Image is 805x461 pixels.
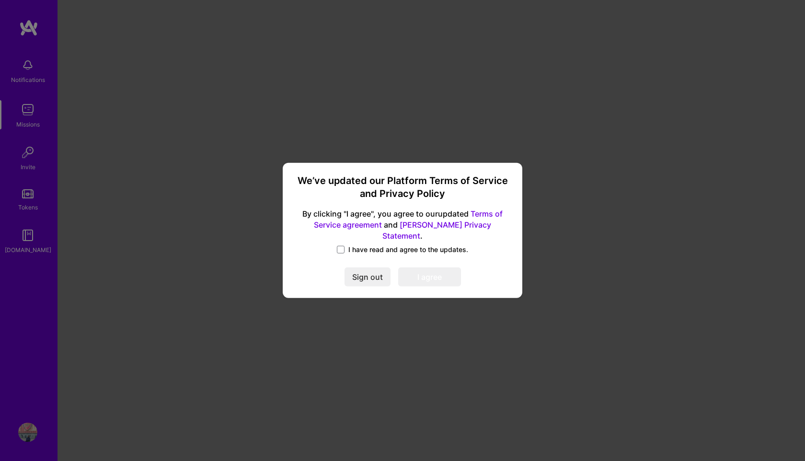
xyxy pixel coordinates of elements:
a: Terms of Service agreement [314,209,503,230]
span: By clicking "I agree", you agree to our updated and . [294,208,511,242]
span: I have read and agree to the updates. [348,245,468,254]
button: Sign out [345,267,391,287]
h3: We’ve updated our Platform Terms of Service and Privacy Policy [294,174,511,201]
a: [PERSON_NAME] Privacy Statement [382,219,491,240]
button: I agree [398,267,461,287]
